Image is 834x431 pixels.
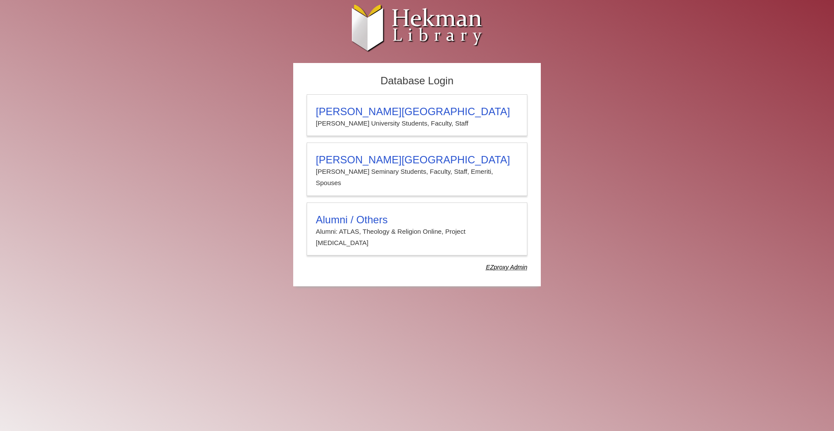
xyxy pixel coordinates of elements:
[316,226,518,249] p: Alumni: ATLAS, Theology & Religion Online, Project [MEDICAL_DATA]
[302,72,532,90] h2: Database Login
[316,214,518,226] h3: Alumni / Others
[316,214,518,249] summary: Alumni / OthersAlumni: ATLAS, Theology & Religion Online, Project [MEDICAL_DATA]
[316,106,518,118] h3: [PERSON_NAME][GEOGRAPHIC_DATA]
[316,118,518,129] p: [PERSON_NAME] University Students, Faculty, Staff
[486,264,527,271] dfn: Use Alumni login
[307,94,527,136] a: [PERSON_NAME][GEOGRAPHIC_DATA][PERSON_NAME] University Students, Faculty, Staff
[316,166,518,189] p: [PERSON_NAME] Seminary Students, Faculty, Staff, Emeriti, Spouses
[316,154,518,166] h3: [PERSON_NAME][GEOGRAPHIC_DATA]
[307,143,527,196] a: [PERSON_NAME][GEOGRAPHIC_DATA][PERSON_NAME] Seminary Students, Faculty, Staff, Emeriti, Spouses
